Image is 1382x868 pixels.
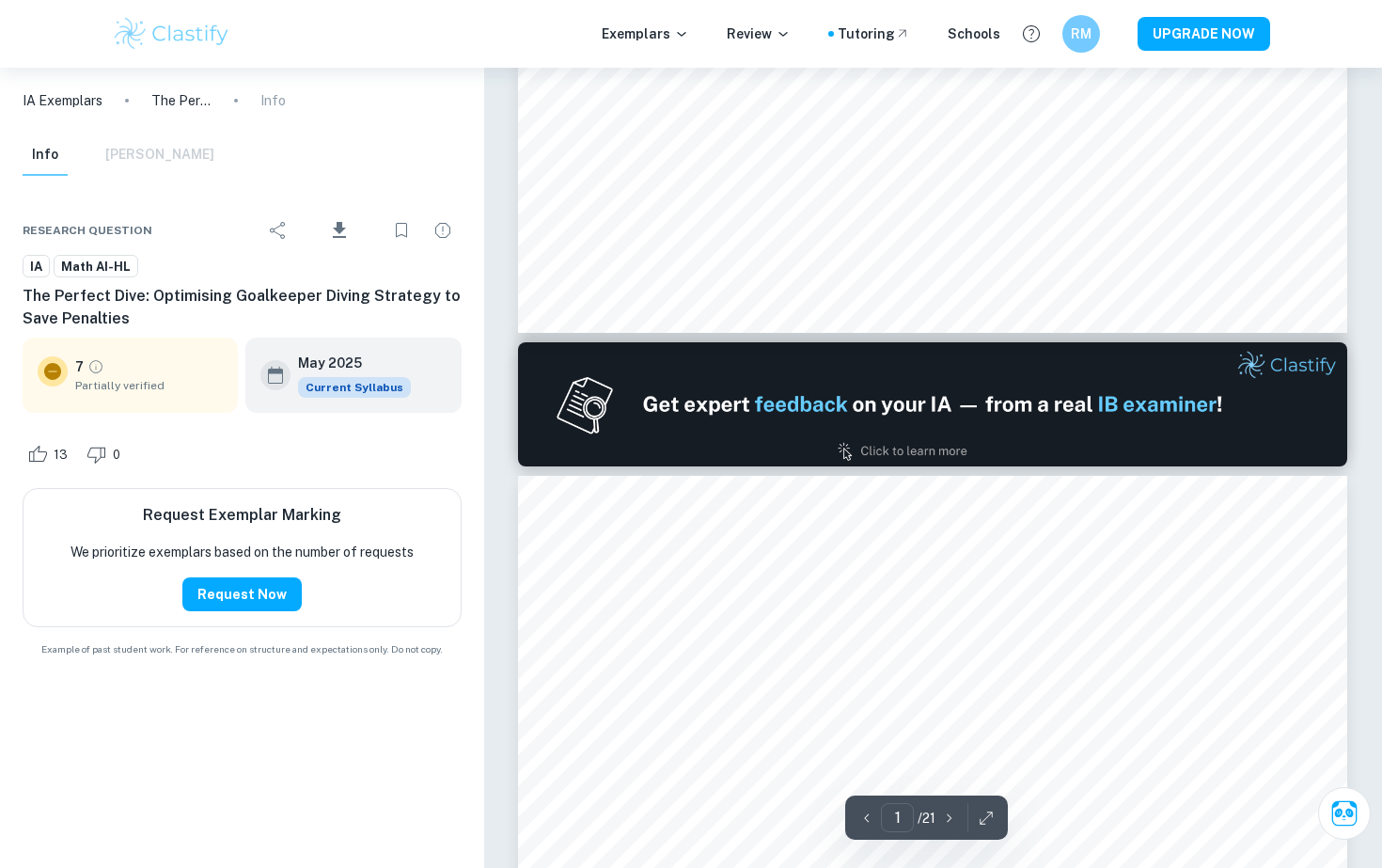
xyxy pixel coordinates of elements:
[602,24,689,44] p: Exemplars
[1071,24,1092,44] h6: RM
[383,212,420,249] div: Bookmark
[23,90,102,111] a: IA Exemplars
[918,808,935,829] p: / 21
[259,212,297,249] div: Share
[1318,787,1371,840] button: Ask Clai
[298,353,396,373] h6: May 2025
[518,342,1347,466] img: Ad
[298,377,411,398] span: Current Syllabus
[112,15,231,53] img: Clastify logo
[87,358,104,375] a: Grade partially verified
[23,642,462,656] span: Example of past student work. For reference on structure and expectations only. Do not copy.
[1138,17,1270,51] button: UPGRADE NOW
[75,356,84,377] p: 7
[151,90,212,111] p: The Perfect Dive: Optimising Goalkeeper Diving Strategy to Save Penalties
[23,285,462,330] h6: The Perfect Dive: Optimising Goalkeeper Diving Strategy to Save Penalties
[260,90,286,111] p: Info
[298,377,411,398] div: This exemplar is based on the current syllabus. Feel free to refer to it for inspiration/ideas wh...
[948,24,1000,44] a: Schools
[55,258,137,276] span: Math AI-HL
[1015,18,1047,50] button: Help and Feedback
[102,446,131,465] span: 0
[23,255,50,278] a: IA
[23,439,78,469] div: Like
[838,24,910,44] a: Tutoring
[71,542,414,562] p: We prioritize exemplars based on the number of requests
[727,24,791,44] p: Review
[23,134,68,176] button: Info
[143,504,341,527] h6: Request Exemplar Marking
[1062,15,1100,53] button: RM
[82,439,131,469] div: Dislike
[23,222,152,239] span: Research question
[24,258,49,276] span: IA
[75,377,223,394] span: Partially verified
[424,212,462,249] div: Report issue
[182,577,302,611] button: Request Now
[43,446,78,465] span: 13
[54,255,138,278] a: Math AI-HL
[301,206,379,255] div: Download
